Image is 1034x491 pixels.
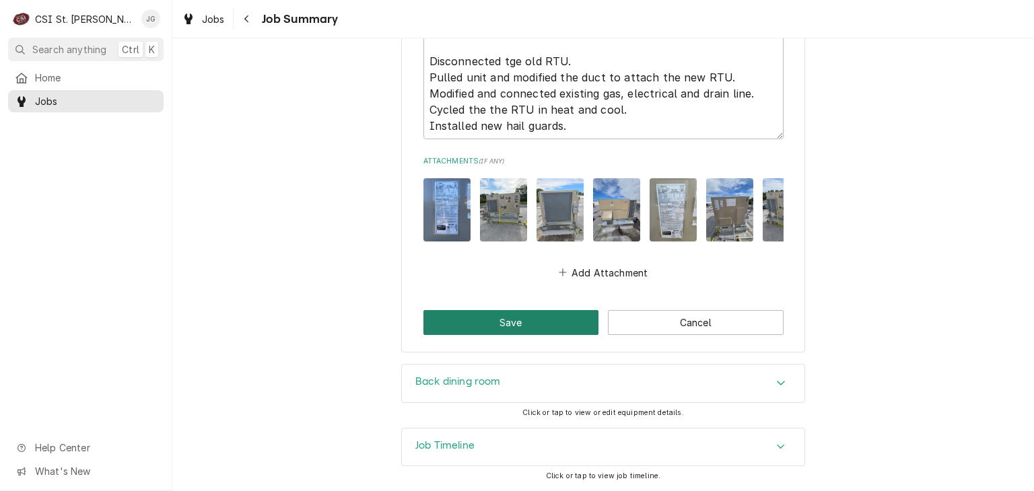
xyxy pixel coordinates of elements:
img: Wv33j3cNSrmJ24fjOcJn [593,178,640,241]
div: JG [141,9,160,28]
span: Home [35,71,157,85]
h3: Job Timeline [415,439,475,452]
div: Back dining room [401,364,805,403]
div: Accordion Header [402,365,804,402]
img: LrhzSicSNO6ZvtuS4kpW [537,178,584,241]
span: Click or tap to view or edit equipment details. [522,408,684,417]
button: Search anythingCtrlK [8,38,164,61]
button: Accordion Details Expand Trigger [402,428,804,466]
div: Attachments [423,156,784,282]
span: Help Center [35,441,156,455]
span: What's New [35,464,156,478]
button: Navigate back [236,8,258,30]
div: Job Timeline [401,428,805,467]
div: Accordion Header [402,428,804,466]
img: QGEveCsQjIOTc7pTCdgz [480,178,527,241]
span: Jobs [202,12,225,26]
img: gRb3y0aTwygz0I27uDiU [423,178,471,241]
button: Save [423,310,599,335]
div: Jeff George's Avatar [141,9,160,28]
img: crb4PTWYR3KJJJfhoVeG [650,178,697,241]
img: 117cMEkaTASnul5iNasM [763,178,810,241]
div: Button Group [423,310,784,335]
h3: Back dining room [415,375,501,388]
span: Click or tap to view job timeline. [546,471,660,480]
div: Button Group Row [423,310,784,335]
span: ( if any ) [479,157,504,165]
div: CSI St. [PERSON_NAME] [35,12,134,26]
a: Jobs [176,8,230,30]
div: C [12,9,31,28]
img: EX1uziCSnu2NM6yzGPJP [706,178,753,241]
a: Go to Help Center [8,437,164,459]
span: Ctrl [122,42,139,56]
a: Go to What's New [8,460,164,482]
label: Attachments [423,156,784,167]
a: Home [8,67,164,89]
button: Add Attachment [556,263,650,282]
span: Search anything [32,42,106,56]
span: K [149,42,155,56]
div: CSI St. Louis's Avatar [12,9,31,28]
button: Cancel [608,310,784,335]
button: Accordion Details Expand Trigger [402,365,804,402]
span: Job Summary [258,10,339,28]
a: Jobs [8,90,164,112]
span: Jobs [35,94,157,108]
